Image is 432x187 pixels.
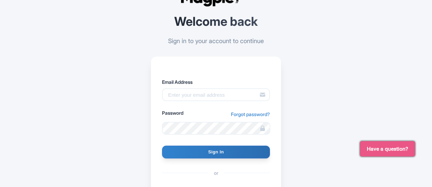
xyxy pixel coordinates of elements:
[162,109,183,116] label: Password
[162,88,270,101] input: Enter your email address
[151,15,281,29] h2: Welcome back
[209,169,224,176] span: or
[151,36,281,45] p: Sign in to your account to continue
[162,78,270,86] label: Email Address
[367,145,408,153] span: Have a question?
[162,146,270,158] input: Sign In
[231,111,270,118] a: Forgot password?
[360,141,415,156] button: Have a question?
